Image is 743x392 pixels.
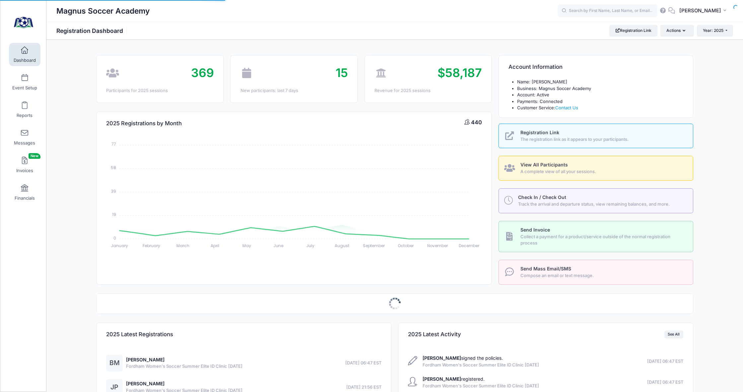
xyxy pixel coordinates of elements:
h4: 2025 Latest Activity [408,325,461,344]
span: Fordham Women's Soccer Summer Elite ID Clinic [DATE] [126,363,242,370]
a: Registration Link [609,25,657,36]
span: Send Mass Email/SMS [520,266,571,271]
a: [PERSON_NAME]signed the policies. [423,355,503,361]
a: Reports [9,98,40,121]
a: See All [664,331,683,339]
span: 369 [191,65,214,80]
span: Fordham Women's Soccer Summer Elite ID Clinic [DATE] [423,383,539,389]
tspan: July [306,243,314,248]
h4: Account Information [508,58,563,77]
span: Event Setup [12,85,37,91]
div: BM [106,355,123,371]
tspan: October [398,243,414,248]
tspan: September [363,243,385,248]
span: 440 [471,119,482,126]
span: View All Participants [520,162,568,167]
tspan: February [143,243,160,248]
span: Invoices [16,168,33,173]
span: Compose an email or text message. [520,272,685,279]
li: Name: [PERSON_NAME] [517,79,683,85]
div: Participants for 2025 sessions [106,87,214,94]
a: JP [106,385,123,390]
h4: 2025 Latest Registrations [106,325,173,344]
tspan: June [274,243,284,248]
span: [DATE] 06:47 EST [345,360,381,366]
span: Financials [15,195,35,201]
li: Customer Service: [517,105,683,111]
strong: [PERSON_NAME] [423,355,461,361]
span: Send Invoice [520,227,550,233]
a: Dashboard [9,43,40,66]
div: Revenue for 2025 sessions [374,87,482,94]
a: [PERSON_NAME] [126,381,165,386]
a: Messages [9,126,40,149]
div: New participants: last 7 days [240,87,348,94]
tspan: 0 [114,235,116,241]
span: Registration Link [520,130,559,135]
button: [PERSON_NAME] [675,3,733,19]
a: Magnus Soccer Academy [0,7,47,39]
span: The registration link as it appears to your participants. [520,136,685,143]
a: BM [106,360,123,366]
span: $58,187 [438,65,482,80]
span: [DATE] 06:47 EST [647,379,683,386]
tspan: April [211,243,219,248]
span: Messages [14,140,35,146]
span: Year: 2025 [703,28,723,33]
h1: Magnus Soccer Academy [56,3,150,19]
tspan: May [242,243,251,248]
h1: Registration Dashboard [56,27,129,34]
span: Collect a payment for a product/service outside of the normal registration process [520,234,685,246]
a: [PERSON_NAME]registered. [423,376,485,382]
h4: 2025 Registrations by Month [106,114,182,133]
tspan: March [177,243,190,248]
span: [DATE] 06:47 EST [647,358,683,365]
img: Magnus Soccer Academy [11,10,36,35]
span: Check In / Check Out [518,194,566,200]
a: Registration Link The registration link as it appears to your participants. [499,124,693,148]
a: Financials [9,181,40,204]
a: Send Mass Email/SMS Compose an email or text message. [499,260,693,285]
span: Track the arrival and departure status, view remaining balances, and more. [518,201,685,208]
input: Search by First Name, Last Name, or Email... [558,4,657,18]
a: Event Setup [9,70,40,94]
span: [PERSON_NAME] [679,7,721,14]
tspan: December [459,243,480,248]
tspan: November [427,243,448,248]
tspan: January [111,243,128,248]
li: Payments: Connected [517,98,683,105]
span: 15 [336,65,348,80]
span: Fordham Women's Soccer Summer Elite ID Clinic [DATE] [423,362,539,368]
span: [DATE] 21:56 EST [346,384,381,391]
tspan: August [335,243,349,248]
tspan: 58 [111,165,116,170]
button: Actions [660,25,694,36]
li: Account: Active [517,92,683,98]
span: New [29,153,40,159]
span: A complete view of all your sessions. [520,168,685,175]
span: Reports [17,113,33,118]
tspan: 77 [112,141,116,147]
strong: [PERSON_NAME] [423,376,461,382]
a: [PERSON_NAME] [126,357,165,362]
tspan: 39 [111,188,116,194]
a: Contact Us [555,105,578,110]
a: InvoicesNew [9,153,40,176]
button: Year: 2025 [697,25,733,36]
li: Business: Magnus Soccer Academy [517,85,683,92]
a: Send Invoice Collect a payment for a product/service outside of the normal registration process [499,221,693,252]
a: Check In / Check Out Track the arrival and departure status, view remaining balances, and more. [499,188,693,213]
tspan: 19 [112,212,116,217]
span: Dashboard [14,57,36,63]
a: View All Participants A complete view of all your sessions. [499,156,693,181]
